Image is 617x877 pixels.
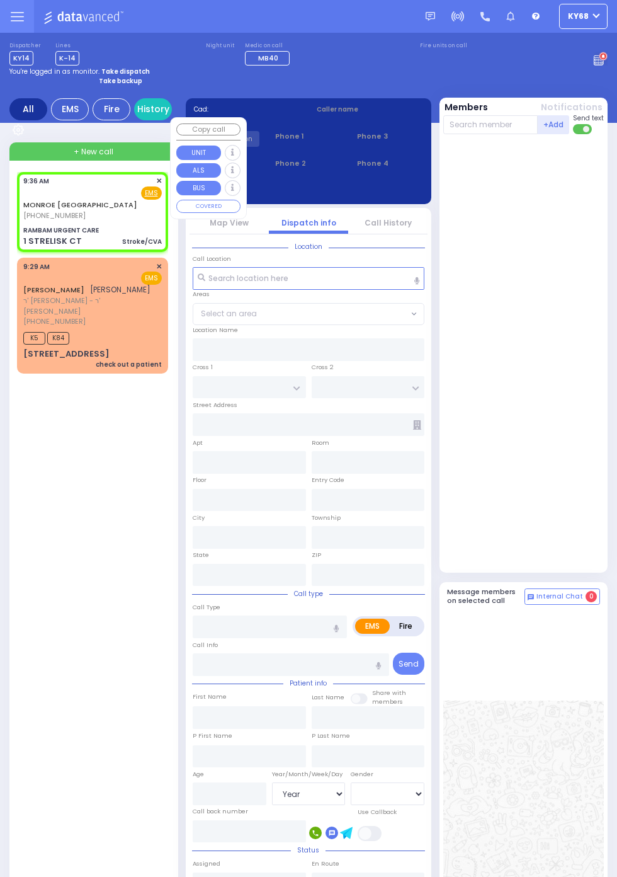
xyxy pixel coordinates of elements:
input: Search member [443,115,538,134]
button: ky68 [559,4,608,29]
span: Phone 2 [275,158,341,169]
h5: Message members on selected call [447,588,525,604]
a: [PERSON_NAME] [23,285,84,295]
span: You're logged in as monitor. [9,67,99,76]
span: Send text [573,113,604,123]
span: Patient info [283,679,333,688]
div: EMS [51,98,89,120]
small: Share with [372,689,406,697]
label: First Name [193,692,227,701]
span: 0 [586,591,597,602]
label: City [193,513,205,522]
span: MB40 [258,53,278,63]
span: [PHONE_NUMBER] [23,210,86,221]
label: ZIP [312,551,321,559]
button: Copy call [176,123,241,135]
button: ALS [176,163,221,178]
label: En Route [312,859,339,868]
img: message.svg [426,12,435,21]
label: Caller: [194,118,301,127]
label: Fire units on call [420,42,467,50]
span: EMS [141,272,162,285]
div: check out a patient [96,360,162,369]
label: Dispatcher [9,42,41,50]
button: Notifications [541,101,603,114]
label: EMS [355,619,390,634]
span: Location [288,242,329,251]
span: 9:36 AM [23,176,49,186]
strong: Take dispatch [101,67,150,76]
label: Call Type [193,603,220,612]
label: Gender [351,770,373,779]
label: Street Address [193,401,237,410]
label: Use Callback [358,808,397,817]
input: Search location here [193,267,424,290]
img: comment-alt.png [528,594,534,600]
button: COVERED [176,200,241,214]
span: [PERSON_NAME] [90,284,150,295]
span: Other building occupants [413,420,421,430]
span: K84 [47,332,69,345]
label: Apt [193,438,203,447]
button: +Add [538,115,569,134]
div: 1 STRELISK CT [23,235,82,248]
span: Select an area [201,308,257,319]
div: Fire [93,98,130,120]
button: UNIT [176,146,221,160]
span: [PHONE_NUMBER] [23,316,86,326]
label: Last Name [312,693,344,702]
span: K-14 [55,51,79,66]
label: Fire [389,619,422,634]
span: Call type [288,589,329,599]
label: Call back number [193,807,248,816]
label: Location Name [193,326,238,335]
a: History [134,98,172,120]
label: Night unit [206,42,234,50]
label: Room [312,438,329,447]
label: Entry Code [312,476,344,484]
img: Logo [43,9,127,25]
button: Internal Chat 0 [524,588,600,605]
div: Year/Month/Week/Day [272,770,346,779]
a: Dispatch info [281,217,336,228]
span: ✕ [156,176,162,186]
span: members [372,697,403,706]
label: Turn off text [573,123,593,135]
label: Call Location [193,255,231,263]
label: P First Name [193,731,232,740]
span: ky68 [568,11,589,22]
label: State [193,551,209,559]
span: ✕ [156,261,162,272]
div: [STREET_ADDRESS] [23,348,110,360]
label: Cross 2 [312,363,334,372]
a: MONROE [GEOGRAPHIC_DATA] [23,200,137,210]
a: Map View [210,217,249,228]
span: Internal Chat [536,592,583,601]
span: Phone 4 [357,158,423,169]
span: ר' [PERSON_NAME] - ר' [PERSON_NAME] [23,295,158,316]
label: Assigned [193,859,220,868]
label: P Last Name [312,731,350,740]
label: Age [193,770,204,779]
label: Floor [193,476,207,484]
strong: Take backup [99,76,142,86]
a: Call History [365,217,412,228]
u: EMS [145,188,158,198]
label: Cad: [194,105,301,114]
label: Cross 1 [193,363,213,372]
span: 9:29 AM [23,262,50,272]
span: Status [291,845,325,855]
button: BUS [176,181,221,195]
span: + New call [74,146,113,158]
span: Phone 1 [275,131,341,142]
label: Call Info [193,641,218,650]
label: Last 3 location [194,185,309,194]
div: All [9,98,47,120]
div: Stroke/CVA [122,237,162,246]
label: Areas [193,290,210,299]
button: Members [444,101,488,114]
label: Caller name [317,105,424,114]
label: Township [312,513,341,522]
span: KY14 [9,51,33,66]
label: Medic on call [245,42,293,50]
